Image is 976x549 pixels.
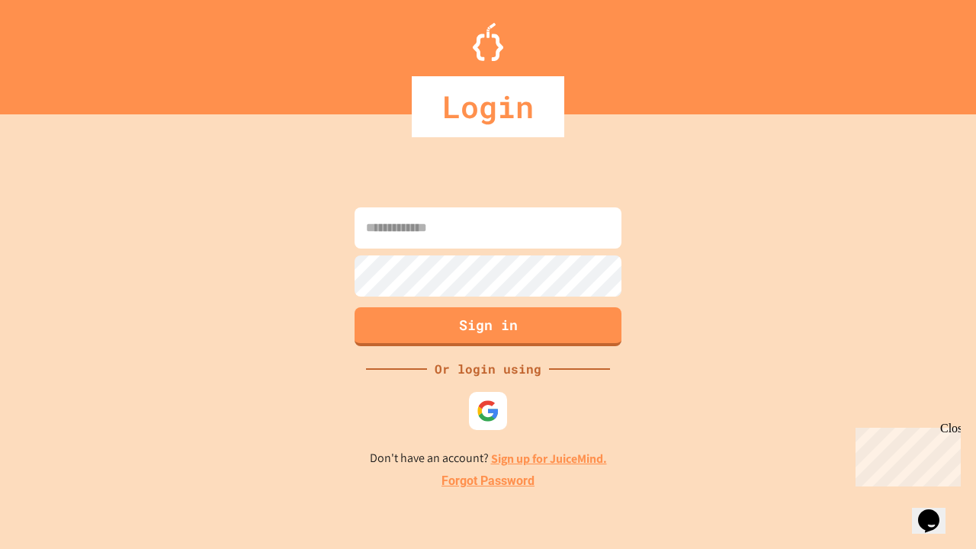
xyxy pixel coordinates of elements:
iframe: chat widget [849,422,961,486]
div: Login [412,76,564,137]
a: Sign up for JuiceMind. [491,451,607,467]
div: Chat with us now!Close [6,6,105,97]
img: google-icon.svg [477,400,499,422]
p: Don't have an account? [370,449,607,468]
img: Logo.svg [473,23,503,61]
button: Sign in [355,307,621,346]
div: Or login using [427,360,549,378]
a: Forgot Password [441,472,535,490]
iframe: chat widget [912,488,961,534]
